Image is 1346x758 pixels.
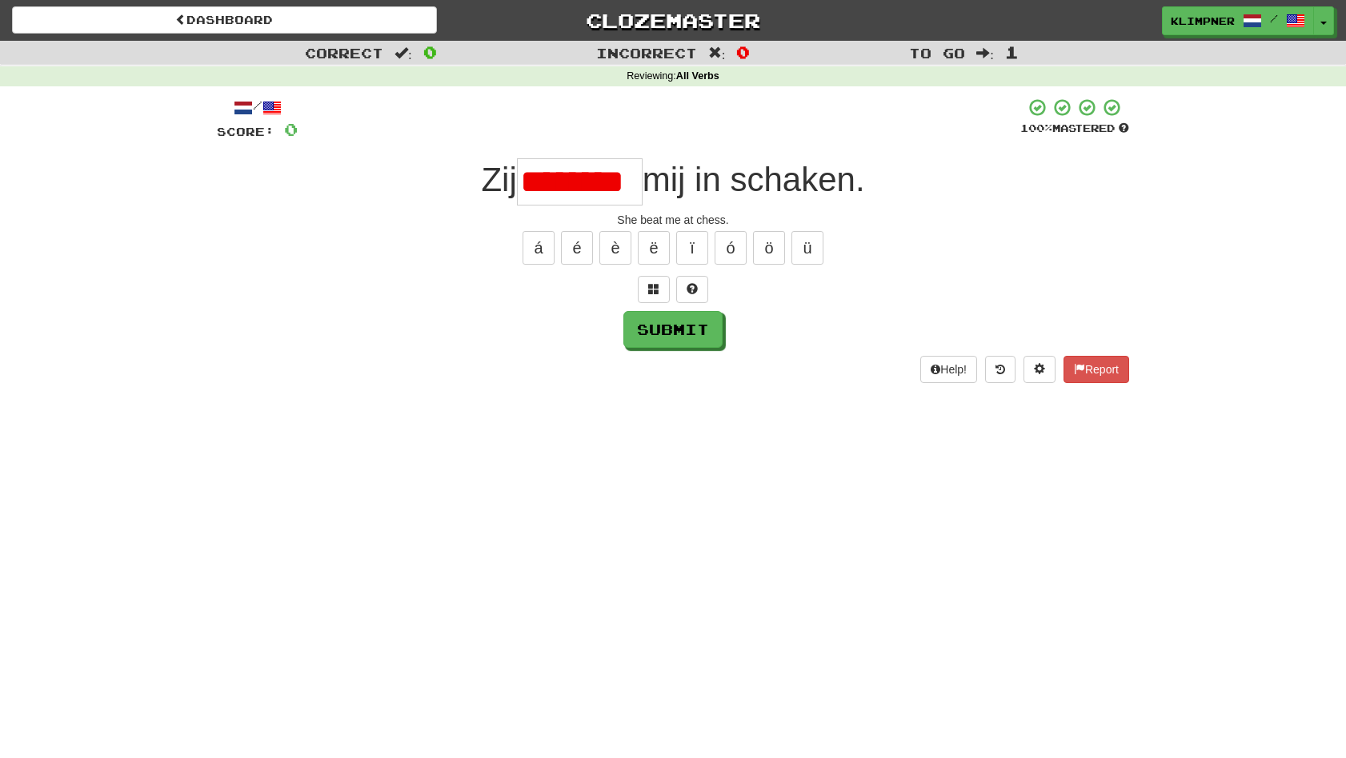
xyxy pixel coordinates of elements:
span: 1 [1005,42,1019,62]
a: Clozemaster [461,6,886,34]
button: Single letter hint - you only get 1 per sentence and score half the points! alt+h [676,276,708,303]
a: Dashboard [12,6,437,34]
span: mij in schaken. [643,161,865,198]
strong: All Verbs [676,70,719,82]
span: / [1270,13,1278,24]
span: : [708,46,726,60]
span: Incorrect [596,45,697,61]
span: To go [909,45,965,61]
div: / [217,98,298,118]
button: Help! [920,356,977,383]
button: ü [791,231,823,265]
button: ï [676,231,708,265]
span: Correct [305,45,383,61]
button: ó [715,231,747,265]
span: 0 [284,119,298,139]
button: Switch sentence to multiple choice alt+p [638,276,670,303]
span: Zij [481,161,516,198]
span: : [976,46,994,60]
span: 0 [736,42,750,62]
span: 100 % [1020,122,1052,134]
div: She beat me at chess. [217,212,1129,228]
button: á [523,231,555,265]
span: : [395,46,412,60]
div: Mastered [1020,122,1129,136]
button: Submit [623,311,723,348]
span: 0 [423,42,437,62]
button: Round history (alt+y) [985,356,1016,383]
button: ö [753,231,785,265]
button: Report [1064,356,1129,383]
button: ë [638,231,670,265]
button: è [599,231,631,265]
span: Score: [217,125,274,138]
button: é [561,231,593,265]
span: klimpner [1171,14,1235,28]
a: klimpner / [1162,6,1314,35]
